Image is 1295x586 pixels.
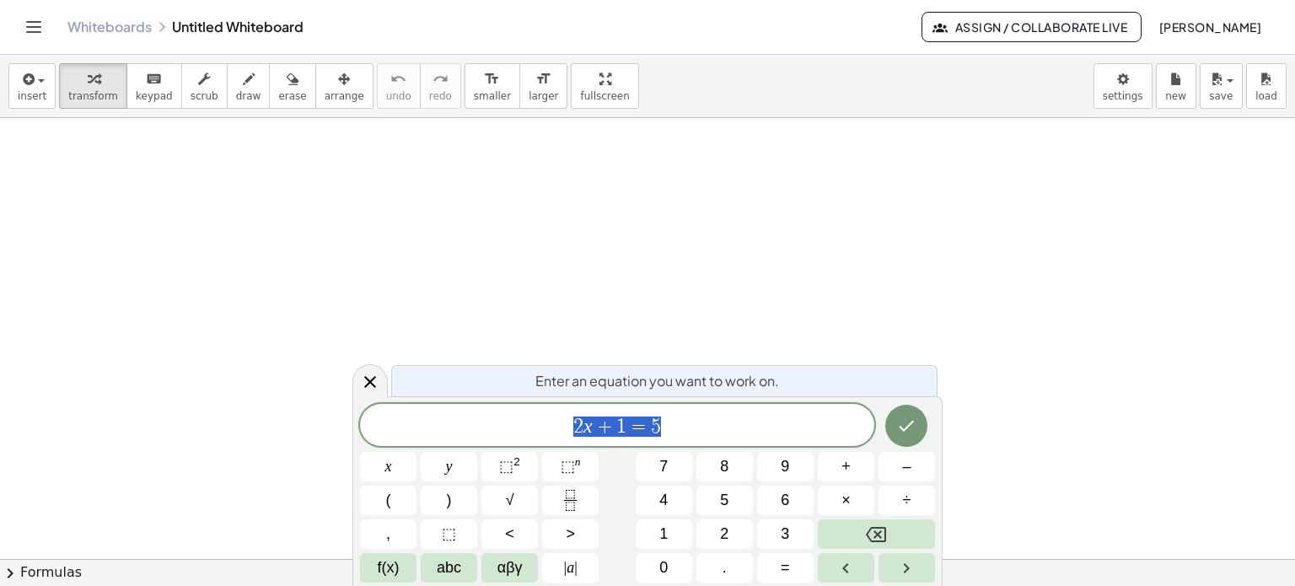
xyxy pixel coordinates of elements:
[818,519,935,549] button: Backspace
[879,553,935,583] button: Right arrow
[818,553,874,583] button: Left arrow
[360,519,416,549] button: ,
[542,452,599,481] button: Superscript
[659,523,668,546] span: 1
[191,90,218,102] span: scrub
[420,63,461,109] button: redoredo
[564,556,578,579] span: a
[1165,90,1186,102] span: new
[136,90,173,102] span: keypad
[841,455,851,478] span: +
[505,523,514,546] span: <
[360,553,416,583] button: Functions
[593,417,617,437] span: +
[720,455,728,478] span: 8
[386,489,391,512] span: (
[181,63,228,109] button: scrub
[499,458,513,475] span: ⬚
[818,486,874,515] button: Times
[781,523,789,546] span: 3
[723,556,727,579] span: .
[506,489,514,512] span: √
[535,69,551,89] i: format_size
[421,553,477,583] button: Alphabet
[659,455,668,478] span: 7
[68,90,118,102] span: transform
[519,63,567,109] button: format_sizelarger
[315,63,373,109] button: arrange
[696,519,753,549] button: 2
[636,452,692,481] button: 7
[1246,63,1287,109] button: load
[922,12,1142,42] button: Assign / Collaborate Live
[564,559,567,576] span: |
[696,486,753,515] button: 5
[385,455,392,478] span: x
[497,556,523,579] span: αβγ
[513,455,520,468] sup: 2
[390,69,406,89] i: undo
[386,90,411,102] span: undo
[1200,63,1243,109] button: save
[325,90,364,102] span: arrange
[20,13,47,40] button: Toggle navigation
[757,553,814,583] button: Equals
[757,452,814,481] button: 9
[481,452,538,481] button: Squared
[18,90,46,102] span: insert
[616,417,626,437] span: 1
[360,486,416,515] button: (
[575,455,581,468] sup: n
[429,90,452,102] span: redo
[447,489,452,512] span: )
[433,69,449,89] i: redo
[781,455,789,478] span: 9
[659,556,668,579] span: 0
[1093,63,1153,109] button: settings
[481,486,538,515] button: Square root
[879,486,935,515] button: Divide
[636,486,692,515] button: 4
[1103,90,1143,102] span: settings
[360,452,416,481] button: x
[573,417,583,437] span: 2
[481,519,538,549] button: Less than
[903,489,911,512] span: ÷
[446,455,453,478] span: y
[529,90,558,102] span: larger
[474,90,511,102] span: smaller
[378,556,400,579] span: f(x)
[465,63,520,109] button: format_sizesmaller
[626,417,651,437] span: =
[386,523,390,546] span: ,
[542,519,599,549] button: Greater than
[442,523,456,546] span: ⬚
[902,455,911,478] span: –
[377,63,421,109] button: undoundo
[421,486,477,515] button: )
[227,63,271,109] button: draw
[757,519,814,549] button: 3
[580,90,629,102] span: fullscreen
[574,559,578,576] span: |
[481,553,538,583] button: Greek alphabet
[535,371,779,391] span: Enter an equation you want to work on.
[696,553,753,583] button: .
[720,523,728,546] span: 2
[936,19,1127,35] span: Assign / Collaborate Live
[885,405,927,447] button: Done
[236,90,261,102] span: draw
[818,452,874,481] button: Plus
[720,489,728,512] span: 5
[1156,63,1196,109] button: new
[421,452,477,481] button: y
[583,415,593,437] var: x
[781,489,789,512] span: 6
[126,63,182,109] button: keyboardkeypad
[566,523,575,546] span: >
[841,489,851,512] span: ×
[1255,90,1277,102] span: load
[484,69,500,89] i: format_size
[1158,19,1261,35] span: [PERSON_NAME]
[542,486,599,515] button: Fraction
